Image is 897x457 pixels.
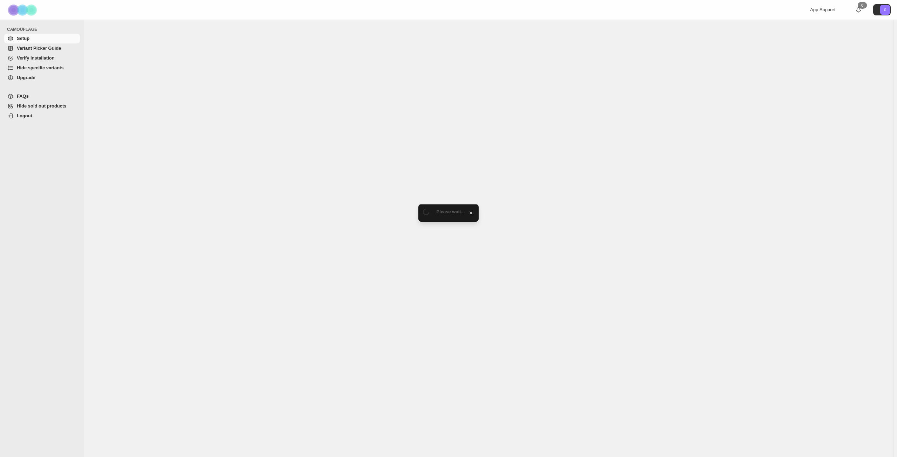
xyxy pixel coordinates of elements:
span: FAQs [17,94,29,99]
a: Verify Installation [4,53,80,63]
a: Variant Picker Guide [4,43,80,53]
span: CAMOUFLAGE [7,27,81,32]
span: Setup [17,36,29,41]
span: Verify Installation [17,55,55,61]
button: Avatar with initials 0 [873,4,891,15]
span: Upgrade [17,75,35,80]
span: Hide specific variants [17,65,64,70]
span: App Support [810,7,835,12]
img: Camouflage [6,0,41,20]
text: 0 [884,8,886,12]
a: Hide specific variants [4,63,80,73]
a: 0 [855,6,862,13]
div: 0 [858,2,867,9]
a: Hide sold out products [4,101,80,111]
a: Setup [4,34,80,43]
span: Hide sold out products [17,103,67,109]
a: FAQs [4,91,80,101]
span: Avatar with initials 0 [880,5,890,15]
a: Upgrade [4,73,80,83]
span: Variant Picker Guide [17,46,61,51]
span: Please wait... [437,209,465,214]
span: Logout [17,113,32,118]
a: Logout [4,111,80,121]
